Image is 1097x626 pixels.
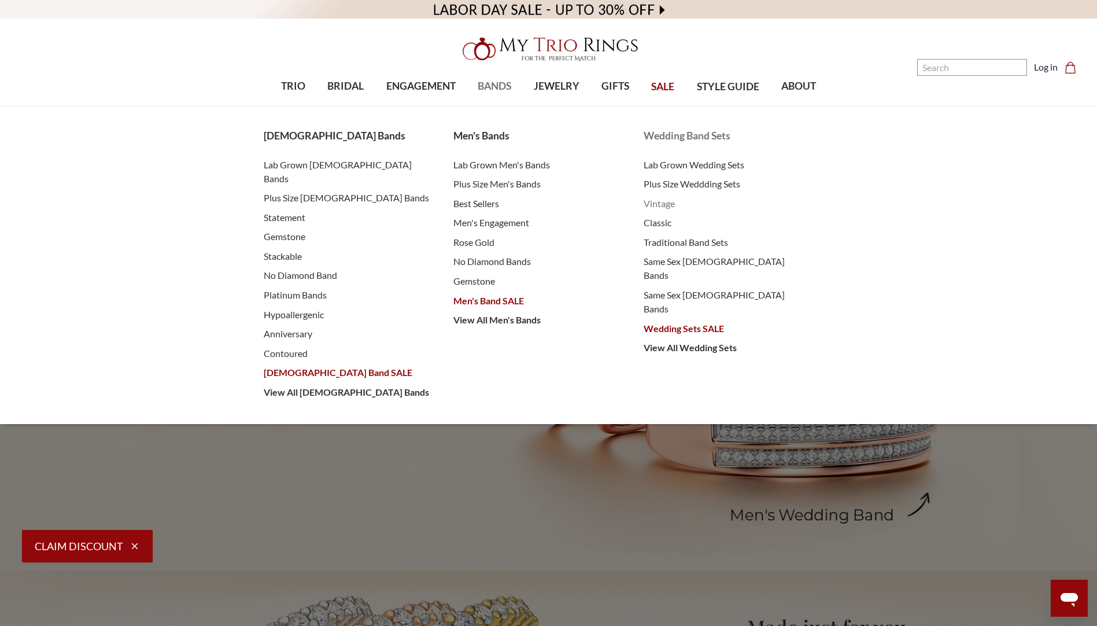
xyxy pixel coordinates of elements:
a: Men's Engagement [453,216,620,230]
button: submenu toggle [551,105,562,106]
a: View All Wedding Sets [644,341,811,355]
a: View All Men's Bands [453,313,620,327]
a: Men's Bands [453,128,620,143]
a: Log in [1034,60,1058,74]
a: Lab Grown Wedding Sets [644,158,811,172]
a: Cart with 0 items [1065,60,1083,74]
span: SALE [651,79,674,94]
a: Plus Size Men's Bands [453,177,620,191]
a: [DEMOGRAPHIC_DATA] Bands [264,128,431,143]
a: My Trio Rings [318,31,779,68]
a: Gemstone [264,230,431,244]
a: Stackable [264,249,431,263]
a: Rose Gold [453,235,620,249]
a: [DEMOGRAPHIC_DATA] Band SALE [264,366,431,380]
a: Wedding Band Sets [644,128,811,143]
a: Traditional Band Sets [644,235,811,249]
svg: cart.cart_preview [1065,62,1076,73]
a: Lab Grown [DEMOGRAPHIC_DATA] Bands [264,158,431,186]
span: ENGAGEMENT [386,79,456,94]
a: JEWELRY [522,68,590,105]
a: Same Sex [DEMOGRAPHIC_DATA] Bands [644,288,811,316]
a: TRIO [270,68,316,105]
a: Men's Band SALE [453,294,620,308]
button: submenu toggle [287,105,299,106]
a: View All [DEMOGRAPHIC_DATA] Bands [264,385,431,399]
a: ABOUT [770,68,827,105]
a: BRIDAL [316,68,375,105]
a: Hypoallergenic [264,308,431,322]
input: Search and use arrows or TAB to navigate results [917,59,1027,76]
a: Plus Size Weddding Sets [644,177,811,191]
a: Anniversary [264,327,431,341]
span: GIFTS [601,79,629,94]
button: Claim Discount [22,530,153,562]
a: Gemstone [453,274,620,288]
a: Plus Size [DEMOGRAPHIC_DATA] Bands [264,191,431,205]
iframe: Button to launch messaging window [1051,580,1088,617]
a: Vintage [644,197,811,211]
a: Contoured [264,347,431,360]
span: BRIDAL [327,79,364,94]
span: TRIO [281,79,305,94]
a: No Diamond Band [264,268,431,282]
span: JEWELRY [534,79,579,94]
a: Wedding Sets SALE [644,322,811,336]
a: BANDS [467,68,522,105]
button: submenu toggle [340,105,352,106]
a: Same Sex [DEMOGRAPHIC_DATA] Bands [644,255,811,282]
a: Statement [264,211,431,224]
span: ABOUT [781,79,816,94]
button: submenu toggle [489,105,500,106]
a: SALE [640,68,685,106]
img: My Trio Rings [456,31,641,68]
a: Lab Grown Men's Bands [453,158,620,172]
a: STYLE GUIDE [685,68,770,106]
span: BANDS [478,79,511,94]
button: submenu toggle [610,105,621,106]
a: Best Sellers [453,197,620,211]
button: submenu toggle [793,105,804,106]
button: submenu toggle [415,105,427,106]
span: STYLE GUIDE [697,79,759,94]
a: Classic [644,216,811,230]
a: GIFTS [590,68,640,105]
a: ENGAGEMENT [375,68,467,105]
a: Platinum Bands [264,288,431,302]
a: No Diamond Bands [453,255,620,268]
